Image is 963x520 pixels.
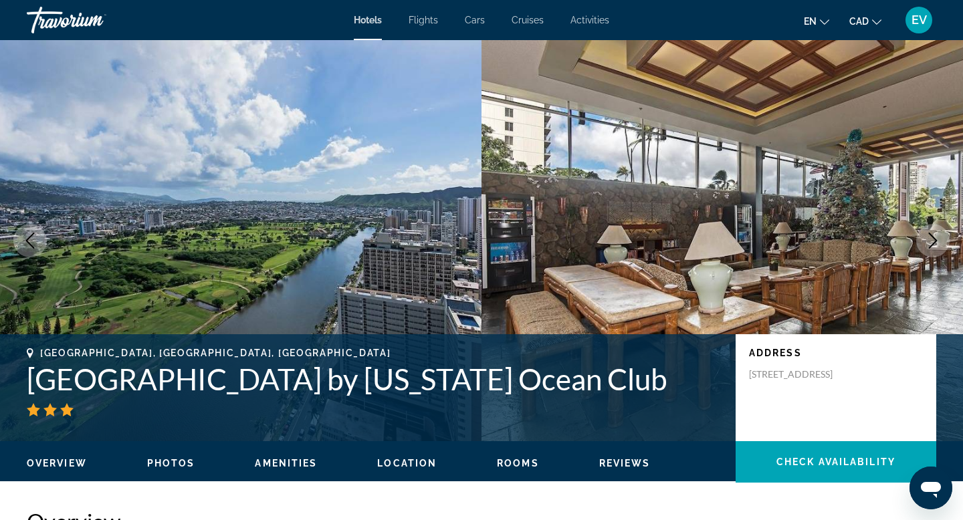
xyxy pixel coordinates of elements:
[497,458,539,469] span: Rooms
[409,15,438,25] a: Flights
[40,348,391,358] span: [GEOGRAPHIC_DATA], [GEOGRAPHIC_DATA], [GEOGRAPHIC_DATA]
[465,15,485,25] a: Cars
[377,458,437,469] span: Location
[736,441,936,483] button: Check Availability
[909,467,952,509] iframe: Button to launch messaging window
[912,13,927,27] span: EV
[377,457,437,469] button: Location
[27,458,87,469] span: Overview
[354,15,382,25] a: Hotels
[916,224,950,257] button: Next image
[255,458,317,469] span: Amenities
[255,457,317,469] button: Amenities
[147,457,195,469] button: Photos
[497,457,539,469] button: Rooms
[147,458,195,469] span: Photos
[804,16,817,27] span: en
[849,16,869,27] span: CAD
[804,11,829,31] button: Change language
[512,15,544,25] a: Cruises
[27,3,160,37] a: Travorium
[570,15,609,25] a: Activities
[849,11,881,31] button: Change currency
[599,457,651,469] button: Reviews
[13,224,47,257] button: Previous image
[749,348,923,358] p: Address
[901,6,936,34] button: User Menu
[776,457,895,467] span: Check Availability
[27,457,87,469] button: Overview
[27,362,722,396] h1: [GEOGRAPHIC_DATA] by [US_STATE] Ocean Club
[599,458,651,469] span: Reviews
[749,368,856,380] p: [STREET_ADDRESS]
